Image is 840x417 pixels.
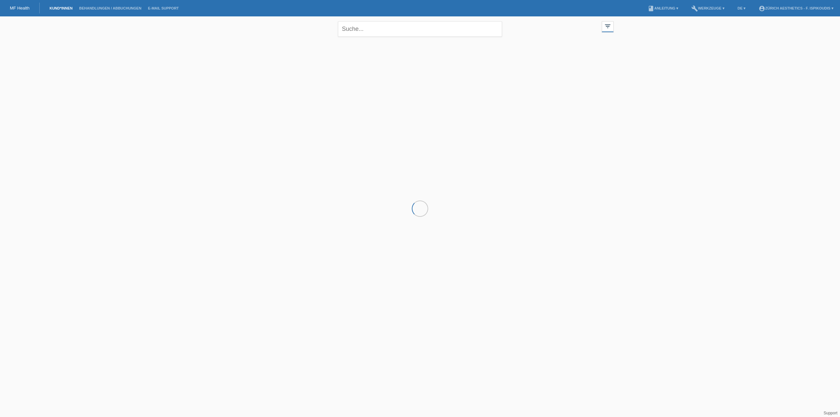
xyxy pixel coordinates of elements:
[755,6,837,10] a: account_circleZürich Aesthetics - F. Ispikoudis ▾
[46,6,76,10] a: Kund*innen
[10,6,30,10] a: MF Health
[824,411,837,415] a: Support
[759,5,765,12] i: account_circle
[76,6,145,10] a: Behandlungen / Abbuchungen
[688,6,728,10] a: buildWerkzeuge ▾
[691,5,698,12] i: build
[648,5,654,12] i: book
[644,6,682,10] a: bookAnleitung ▾
[734,6,749,10] a: DE ▾
[145,6,182,10] a: E-Mail Support
[604,23,611,30] i: filter_list
[338,21,502,37] input: Suche...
